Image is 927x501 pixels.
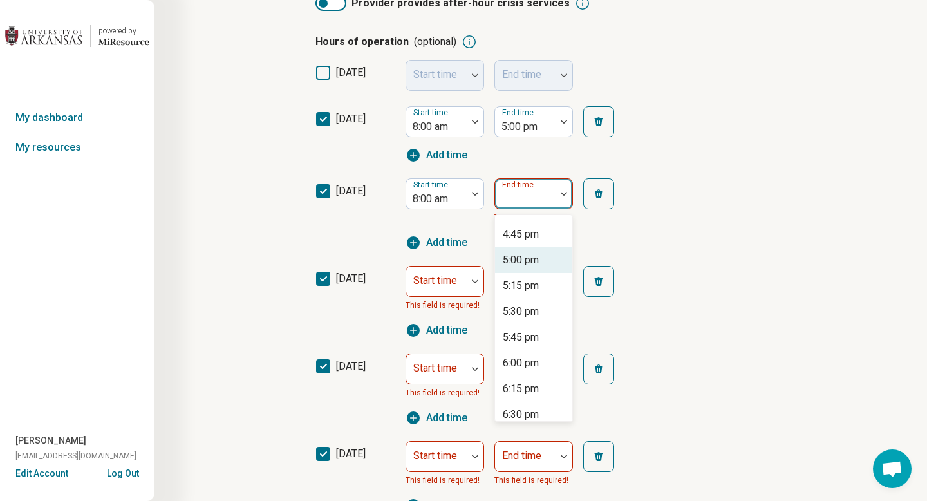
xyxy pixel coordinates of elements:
[5,21,149,52] a: University of Arkansaspowered by
[503,304,539,319] div: 5:30 pm
[503,381,539,397] div: 6:15 pm
[426,235,467,250] span: Add time
[503,330,539,345] div: 5:45 pm
[15,450,136,462] span: [EMAIL_ADDRESS][DOMAIN_NAME]
[503,355,539,371] div: 6:00 pm
[336,113,366,125] span: [DATE]
[414,34,456,50] span: (optional)
[5,21,82,52] img: University of Arkansas
[503,407,539,422] div: 6:30 pm
[413,449,457,462] label: Start time
[336,185,366,197] span: [DATE]
[336,272,366,285] span: [DATE]
[502,180,536,189] label: End time
[315,34,456,50] p: Hours of operation
[502,108,536,117] label: End time
[413,108,451,117] label: Start time
[426,410,467,426] span: Add time
[406,235,467,250] button: Add time
[413,180,451,189] label: Start time
[503,278,539,294] div: 5:15 pm
[503,227,539,242] div: 4:45 pm
[406,301,480,310] span: This field is required!
[873,449,912,488] div: Open chat
[426,323,467,338] span: Add time
[502,449,541,462] label: End time
[107,467,139,477] button: Log Out
[15,467,68,480] button: Edit Account
[336,66,366,79] span: [DATE]
[406,388,480,397] span: This field is required!
[406,147,467,163] button: Add time
[406,323,467,338] button: Add time
[336,448,366,460] span: [DATE]
[406,410,467,426] button: Add time
[15,434,86,448] span: [PERSON_NAME]
[406,476,480,485] span: This field is required!
[503,252,539,268] div: 5:00 pm
[413,274,457,287] label: Start time
[98,25,149,37] div: powered by
[413,362,457,374] label: Start time
[494,213,568,222] span: This field is required!
[426,147,467,163] span: Add time
[336,360,366,372] span: [DATE]
[494,476,568,485] span: This field is required!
